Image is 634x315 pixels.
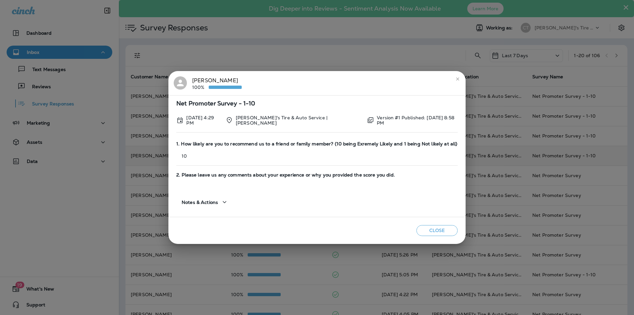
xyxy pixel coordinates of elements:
[176,153,458,159] p: 10
[176,141,458,147] span: 1. How likely are you to recommend us to a friend or family member? (10 being Exremely Likely and...
[416,225,458,236] button: Close
[176,172,458,178] span: 2. Please leave us any comments about your experience or why you provided the score you did.
[186,115,220,126] p: Oct 1, 2025 4:29 PM
[377,115,458,126] p: Version #1 Published: [DATE] 8:58 PM
[236,115,362,126] p: [PERSON_NAME]'s Tire & Auto Service | [PERSON_NAME]
[192,76,242,90] div: [PERSON_NAME]
[452,74,463,84] button: close
[192,85,209,90] p: 100%
[176,193,234,212] button: Notes & Actions
[182,200,218,205] span: Notes & Actions
[176,101,458,106] span: Net Promoter Survey - 1-10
